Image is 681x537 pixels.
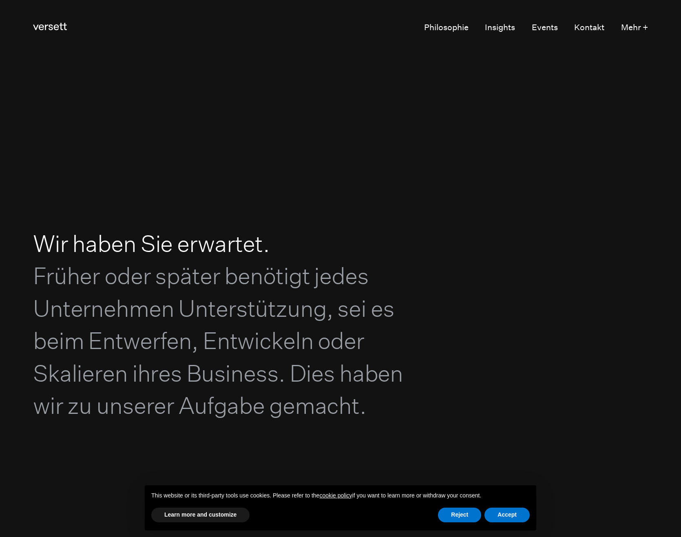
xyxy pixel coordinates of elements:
a: cookie policy [319,492,352,499]
button: Learn more and customize [151,508,250,522]
a: Insights [485,20,515,35]
a: Events [532,20,558,35]
a: Kontakt [574,20,604,35]
a: Philosophie [424,20,469,35]
h1: Wir haben Sie erwartet. [33,227,403,421]
div: This website or its third-party tools use cookies. Please refer to the if you want to learn more ... [145,485,536,506]
button: Mehr + [621,20,648,35]
button: Reject [438,508,481,522]
span: Früher oder später benötigt jedes Unternehmen Unterstützung, sei es beim Entwerfen, Entwickeln od... [33,262,403,419]
button: Accept [484,508,530,522]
